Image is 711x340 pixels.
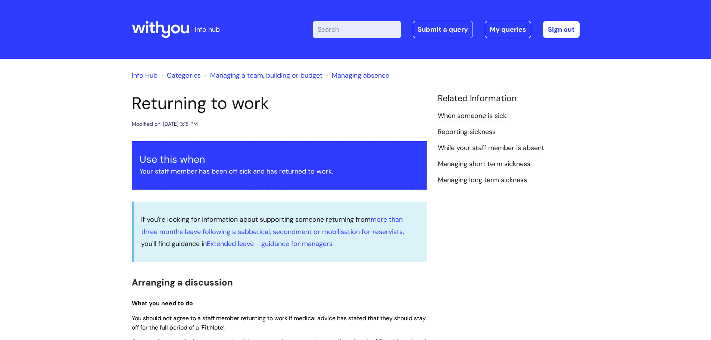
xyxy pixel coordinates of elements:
input: Search [313,21,401,38]
a: Submit a query [413,21,473,38]
a: My queries [485,21,531,38]
div: Modified on: [DATE] 3:18 PM [132,119,198,129]
li: Managing a team, building or budget [203,69,322,81]
span: What you need to do [132,299,193,307]
p: If you're looking for information about supporting someone returning from , you'll find guidance in [141,213,419,250]
a: While‌ ‌your‌ ‌staff‌ ‌member‌ ‌is‌ ‌absent‌ [438,143,544,153]
a: Managing long term sickness [438,175,527,185]
a: Sign out [543,21,580,38]
li: Solution home [159,69,201,81]
a: Info Hub [132,71,158,80]
h3: Use this when [140,153,419,165]
a: Managing absence [332,71,389,80]
h4: Related Information [438,93,580,104]
span: You should not agree to a staff member returning to work if medical advice has stated that they s... [132,314,426,331]
a: When someone is sick [438,111,506,121]
a: Reporting sickness [438,127,496,137]
a: Managing short term sickness [438,159,530,169]
li: Managing absence [324,69,389,81]
a: more than three months leave following a sabbatical, secondment or mobilisation for reservists [141,215,403,236]
div: | - [313,21,580,38]
p: Your staff member has been off sick and has returned to work. [140,165,419,177]
a: Managing a team, building or budget [210,71,322,80]
a: Extended leave - guidance for managers [207,239,333,248]
p: info hub [195,24,220,35]
h1: Returning to work [132,93,427,113]
span: Arranging a discussion [132,277,233,288]
a: Categories [167,71,201,80]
